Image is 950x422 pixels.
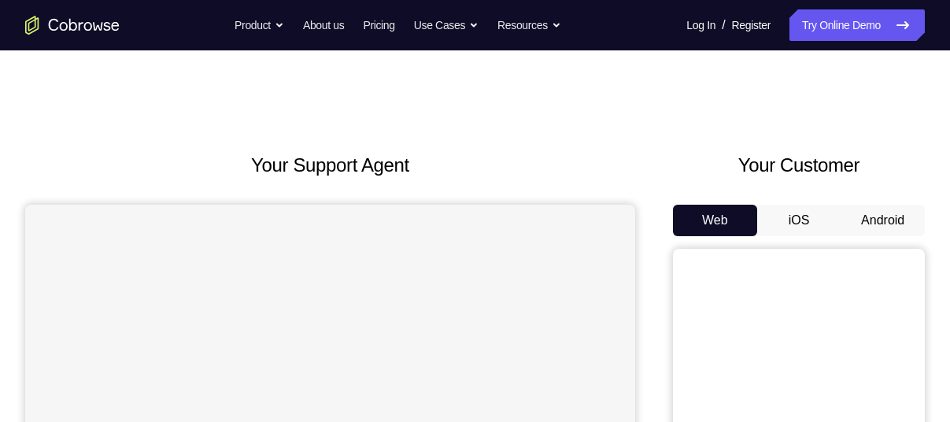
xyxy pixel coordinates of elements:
[841,205,925,236] button: Android
[497,9,561,41] button: Resources
[303,9,344,41] a: About us
[25,16,120,35] a: Go to the home page
[732,9,771,41] a: Register
[25,151,635,180] h2: Your Support Agent
[789,9,925,41] a: Try Online Demo
[722,16,725,35] span: /
[757,205,841,236] button: iOS
[363,9,394,41] a: Pricing
[235,9,284,41] button: Product
[673,151,925,180] h2: Your Customer
[686,9,715,41] a: Log In
[414,9,479,41] button: Use Cases
[673,205,757,236] button: Web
